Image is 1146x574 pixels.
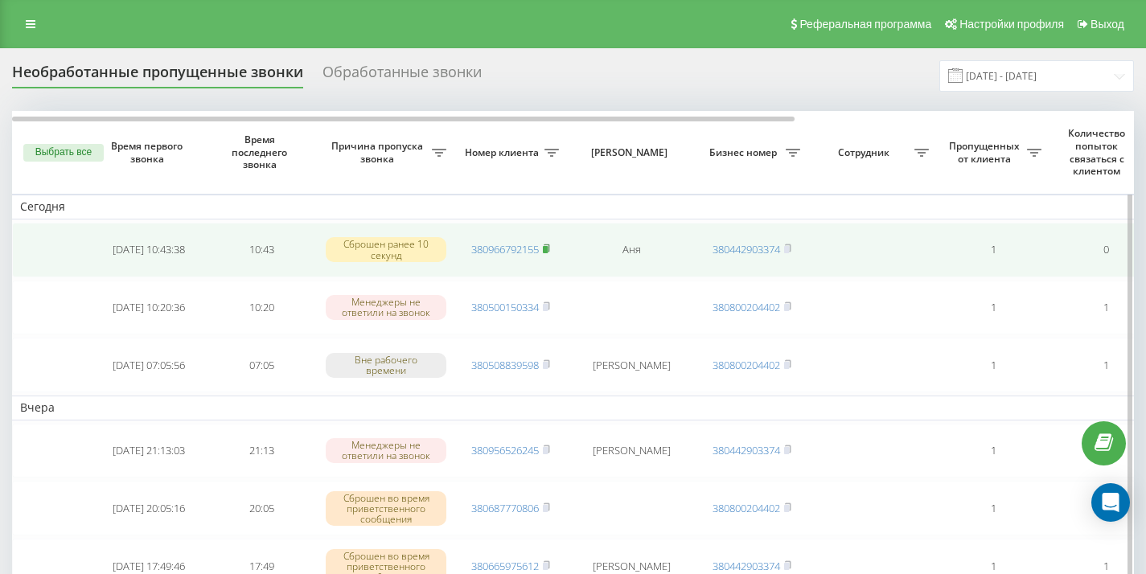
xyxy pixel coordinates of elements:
[205,281,318,335] td: 10:20
[713,358,780,372] a: 380800204402
[937,338,1049,392] td: 1
[713,300,780,314] a: 380800204402
[471,559,539,573] a: 380665975612
[471,242,539,256] a: 380966792155
[471,501,539,515] a: 380687770806
[567,338,696,392] td: [PERSON_NAME]
[1058,127,1140,177] span: Количество попыток связаться с клиентом
[937,223,1049,277] td: 1
[937,281,1049,335] td: 1
[945,140,1027,165] span: Пропущенных от клиента
[567,424,696,478] td: [PERSON_NAME]
[322,64,482,88] div: Обработанные звонки
[1091,483,1130,522] div: Open Intercom Messenger
[205,338,318,392] td: 07:05
[92,281,205,335] td: [DATE] 10:20:36
[326,140,432,165] span: Причина пропуска звонка
[713,559,780,573] a: 380442903374
[816,146,914,159] span: Сотрудник
[326,295,446,319] div: Менеджеры не ответили на звонок
[218,133,305,171] span: Время последнего звонка
[326,438,446,462] div: Менеджеры не ответили на звонок
[23,144,104,162] button: Выбрать все
[205,223,318,277] td: 10:43
[326,353,446,377] div: Вне рабочего времени
[205,424,318,478] td: 21:13
[1091,18,1124,31] span: Выход
[92,424,205,478] td: [DATE] 21:13:03
[471,300,539,314] a: 380500150334
[326,491,446,527] div: Сброшен во время приветственного сообщения
[959,18,1064,31] span: Настройки профиля
[581,146,682,159] span: [PERSON_NAME]
[462,146,544,159] span: Номер клиента
[205,481,318,535] td: 20:05
[713,501,780,515] a: 380800204402
[12,64,303,88] div: Необработанные пропущенные звонки
[105,140,192,165] span: Время первого звонка
[704,146,786,159] span: Бизнес номер
[937,481,1049,535] td: 1
[326,237,446,261] div: Сброшен ранее 10 секунд
[471,443,539,457] a: 380956526245
[567,223,696,277] td: Аня
[92,338,205,392] td: [DATE] 07:05:56
[799,18,931,31] span: Реферальная программа
[713,443,780,457] a: 380442903374
[471,358,539,372] a: 380508839598
[92,481,205,535] td: [DATE] 20:05:16
[713,242,780,256] a: 380442903374
[937,424,1049,478] td: 1
[92,223,205,277] td: [DATE] 10:43:38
